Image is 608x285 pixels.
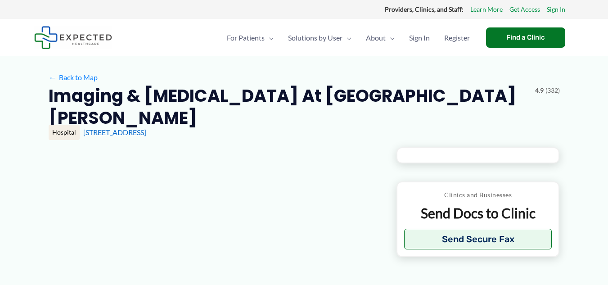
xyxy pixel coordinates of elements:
button: Send Secure Fax [404,229,552,249]
span: About [366,22,386,54]
p: Send Docs to Clinic [404,204,552,222]
span: Menu Toggle [342,22,351,54]
a: Sign In [547,4,565,15]
a: Learn More [470,4,503,15]
a: Find a Clinic [486,27,565,48]
a: AboutMenu Toggle [359,22,402,54]
img: Expected Healthcare Logo - side, dark font, small [34,26,112,49]
span: (332) [545,85,560,96]
a: ←Back to Map [49,71,98,84]
div: Hospital [49,125,80,140]
span: Sign In [409,22,430,54]
span: Menu Toggle [386,22,395,54]
a: Solutions by UserMenu Toggle [281,22,359,54]
span: ← [49,73,57,81]
span: Solutions by User [288,22,342,54]
nav: Primary Site Navigation [220,22,477,54]
a: Get Access [509,4,540,15]
p: Clinics and Businesses [404,189,552,201]
span: For Patients [227,22,265,54]
a: Sign In [402,22,437,54]
a: For PatientsMenu Toggle [220,22,281,54]
a: Register [437,22,477,54]
span: 4.9 [535,85,544,96]
span: Menu Toggle [265,22,274,54]
a: [STREET_ADDRESS] [83,128,146,136]
strong: Providers, Clinics, and Staff: [385,5,464,13]
h2: Imaging & [MEDICAL_DATA] at [GEOGRAPHIC_DATA][PERSON_NAME] [49,85,528,129]
span: Register [444,22,470,54]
